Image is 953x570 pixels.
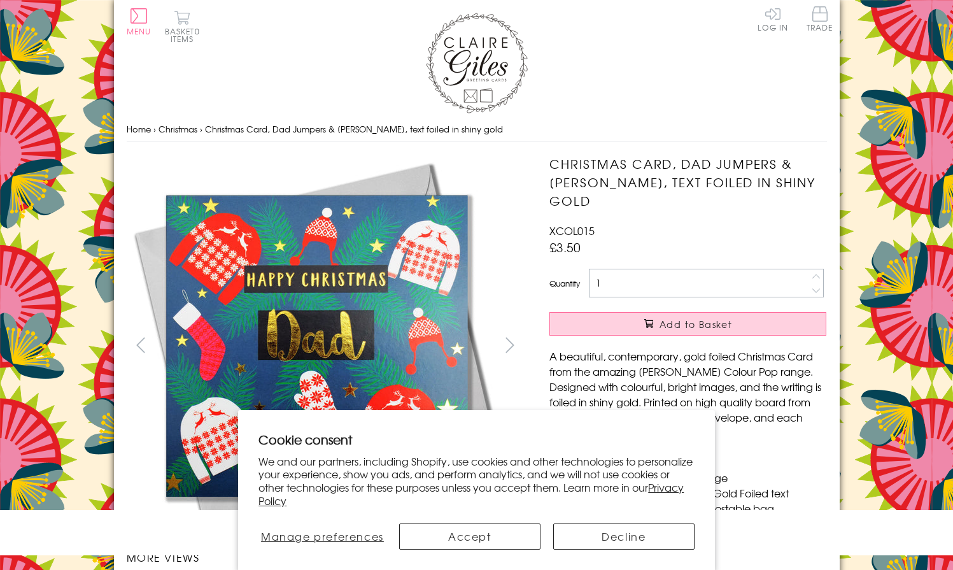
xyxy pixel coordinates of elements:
[549,348,826,440] p: A beautiful, contemporary, gold foiled Christmas Card from the amazing [PERSON_NAME] Colour Pop r...
[549,238,581,256] span: £3.50
[807,6,833,31] span: Trade
[495,331,524,359] button: next
[261,529,384,544] span: Manage preferences
[127,117,827,143] nav: breadcrumbs
[258,455,695,508] p: We and our partners, including Shopify, use cookies and other technologies to personalize your ex...
[258,431,695,448] h2: Cookie consent
[758,6,788,31] a: Log In
[549,223,595,238] span: XCOL015
[258,524,386,550] button: Manage preferences
[200,123,202,135] span: ›
[165,10,200,43] button: Basket0 items
[127,123,151,135] a: Home
[127,8,152,35] button: Menu
[549,155,826,210] h1: Christmas Card, Dad Jumpers & [PERSON_NAME], text foiled in shiny gold
[127,550,525,565] h3: More views
[258,480,684,508] a: Privacy Policy
[426,13,528,113] img: Claire Giles Greetings Cards
[205,123,503,135] span: Christmas Card, Dad Jumpers & [PERSON_NAME], text foiled in shiny gold
[127,25,152,37] span: Menu
[159,123,197,135] a: Christmas
[524,155,906,537] img: Christmas Card, Dad Jumpers & Mittens, text foiled in shiny gold
[126,155,508,537] img: Christmas Card, Dad Jumpers & Mittens, text foiled in shiny gold
[171,25,200,45] span: 0 items
[807,6,833,34] a: Trade
[549,278,580,289] label: Quantity
[549,312,826,336] button: Add to Basket
[153,123,156,135] span: ›
[660,318,732,331] span: Add to Basket
[553,524,695,550] button: Decline
[127,331,155,359] button: prev
[399,524,540,550] button: Accept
